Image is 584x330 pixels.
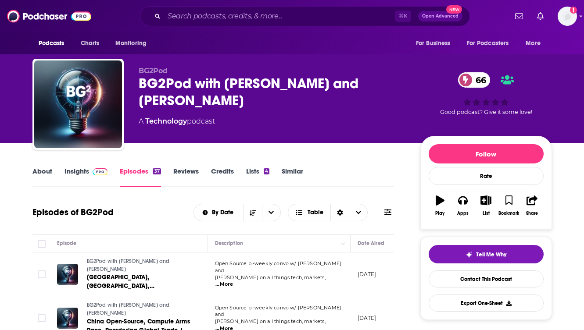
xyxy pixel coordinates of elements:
h2: Choose List sort [193,204,281,221]
div: Sort Direction [330,204,349,221]
span: Monitoring [115,37,147,50]
a: BG2Pod with [PERSON_NAME] and [PERSON_NAME] [87,302,192,317]
button: Play [429,190,451,221]
button: List [474,190,497,221]
a: Episodes37 [120,167,161,187]
button: Share [520,190,543,221]
p: [DATE] [358,314,376,322]
a: [GEOGRAPHIC_DATA], [GEOGRAPHIC_DATA], [GEOGRAPHIC_DATA]. Breaking Down China’s Tech Surge | BG2 w... [87,273,192,291]
button: tell me why sparkleTell Me Why [429,245,544,263]
span: Tell Me Why [476,251,506,258]
span: BG2Pod with [PERSON_NAME] and [PERSON_NAME] [87,258,170,272]
img: Podchaser - Follow, Share and Rate Podcasts [7,8,91,25]
div: 66Good podcast? Give it some love! [420,67,552,121]
a: Credits [211,167,234,187]
span: [PERSON_NAME] on all things tech, markets, [215,274,326,280]
div: Description [215,238,243,248]
span: For Podcasters [467,37,509,50]
span: Podcasts [39,37,64,50]
span: Logged in as HughE [558,7,577,26]
input: Search podcasts, credits, & more... [164,9,395,23]
div: Episode [57,238,77,248]
button: Column Actions [338,238,348,249]
a: About [32,167,52,187]
a: Similar [282,167,303,187]
iframe: Intercom live chat [554,300,575,321]
span: Open Source bi-weekly convo w/ [PERSON_NAME] and [215,260,342,273]
div: Bookmark [498,211,519,216]
span: Good podcast? Give it some love! [440,109,532,115]
p: [DATE] [358,270,376,278]
button: Open AdvancedNew [418,11,462,21]
a: Reviews [173,167,199,187]
div: Share [526,211,538,216]
span: For Business [416,37,451,50]
div: 37 [153,168,161,174]
button: open menu [32,35,76,52]
span: Open Advanced [422,14,459,18]
span: BG2Pod with [PERSON_NAME] and [PERSON_NAME] [87,302,170,316]
div: A podcast [139,116,215,127]
a: BG2Pod with [PERSON_NAME] and [PERSON_NAME] [87,258,192,273]
span: Toggle select row [38,314,46,322]
h1: Episodes of BG2Pod [32,207,114,218]
button: Apps [451,190,474,221]
button: Follow [429,144,544,163]
button: Bookmark [498,190,520,221]
span: Toggle select row [38,270,46,278]
div: Rate [429,167,544,185]
button: Choose View [288,204,368,221]
img: tell me why sparkle [466,251,473,258]
span: ⌘ K [395,11,411,22]
img: BG2Pod with Brad Gerstner and Bill Gurley [34,60,122,148]
span: Table [308,209,323,216]
div: Search podcasts, credits, & more... [140,6,470,26]
span: Open Source bi-weekly convo w/ [PERSON_NAME] and [215,305,342,318]
svg: Add a profile image [570,7,577,14]
span: Charts [81,37,100,50]
a: InsightsPodchaser Pro [64,167,108,187]
button: open menu [520,35,552,52]
span: BG2Pod [139,67,168,75]
span: More [526,37,541,50]
div: Play [435,211,444,216]
a: Lists4 [246,167,269,187]
button: open menu [109,35,158,52]
span: [GEOGRAPHIC_DATA], [GEOGRAPHIC_DATA], [GEOGRAPHIC_DATA]. Breaking Down China’s Tech Surge | BG2 w... [87,273,188,325]
div: 4 [264,168,269,174]
a: Show notifications dropdown [512,9,527,24]
button: open menu [461,35,522,52]
a: Technology [145,117,187,125]
a: Contact This Podcast [429,270,544,287]
a: Show notifications dropdown [534,9,547,24]
img: User Profile [558,7,577,26]
button: Sort Direction [244,204,262,221]
div: Apps [457,211,469,216]
a: Charts [75,35,105,52]
button: open menu [410,35,462,52]
button: open menu [262,204,280,221]
span: [PERSON_NAME] on all things tech, markets, [215,318,326,324]
span: New [446,5,462,14]
div: List [483,211,490,216]
span: By Date [212,209,236,216]
button: open menu [194,209,244,216]
span: ...More [215,281,233,288]
img: Podchaser Pro [93,168,108,175]
span: 66 [467,72,491,88]
a: 66 [458,72,491,88]
button: Export One-Sheet [429,295,544,312]
button: Show profile menu [558,7,577,26]
div: Date Aired [358,238,384,248]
